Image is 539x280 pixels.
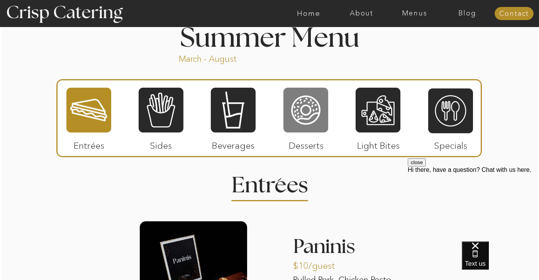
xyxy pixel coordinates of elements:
a: Home [282,10,335,17]
p: Entrées [63,132,115,155]
iframe: podium webchat widget prompt [408,158,539,251]
p: Light Bites [353,132,404,155]
h3: Paninis [293,237,400,261]
h2: Entrees [232,175,307,190]
p: Desserts [280,132,332,155]
h1: Summer Menu [162,25,377,48]
a: Contact [495,10,534,18]
p: Sides [135,132,186,155]
p: March - August [179,53,285,62]
iframe: podium webchat widget bubble [462,241,539,280]
p: Beverages [207,132,259,155]
a: Blog [441,10,494,17]
a: Menus [388,10,441,17]
p: $10/guest [293,253,344,275]
p: Specials [425,132,476,155]
a: About [335,10,388,17]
